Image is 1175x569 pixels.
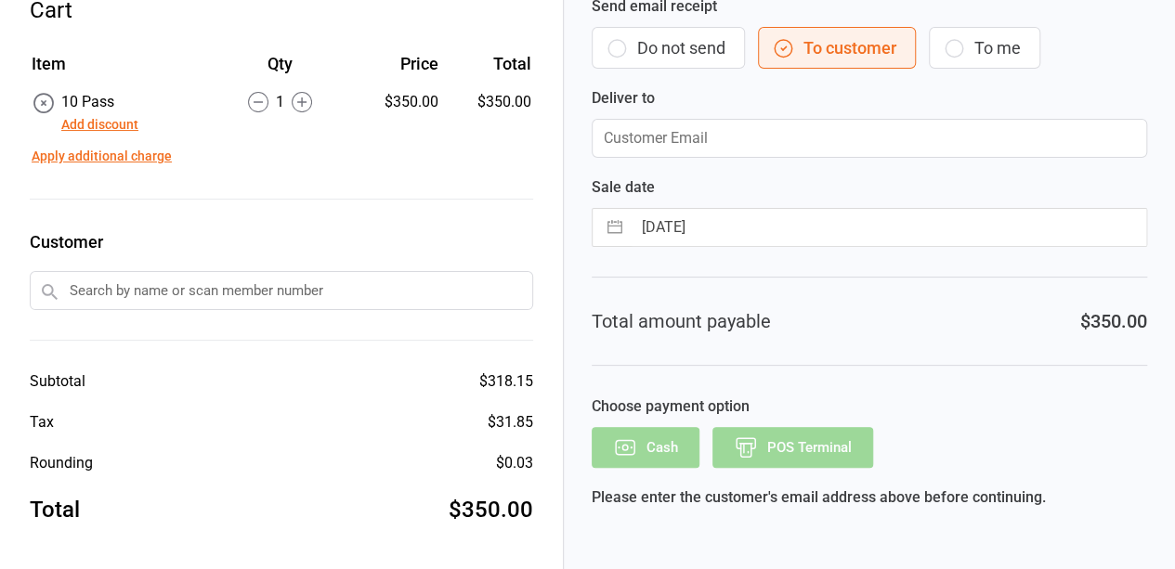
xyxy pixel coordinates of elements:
th: Total [445,51,531,89]
div: Price [348,51,437,76]
label: Sale date [592,176,1147,199]
label: Choose payment option [592,395,1147,418]
button: Apply additional charge [32,147,172,166]
td: $350.00 [445,91,531,136]
label: Customer [30,229,533,254]
div: Total [30,493,80,526]
div: Total amount payable [592,307,771,335]
div: Rounding [30,452,93,474]
button: To me [929,27,1040,69]
th: Item [32,51,211,89]
input: Search by name or scan member number [30,271,533,310]
div: Please enter the customer's email address above before continuing. [592,486,1147,509]
div: $31.85 [488,411,533,433]
div: 1 [213,91,346,113]
button: To customer [758,27,916,69]
div: $350.00 [348,91,437,113]
div: Tax [30,411,54,433]
span: 10 Pass [61,93,114,110]
div: $350.00 [1080,307,1147,335]
th: Qty [213,51,346,89]
label: Deliver to [592,87,1147,110]
button: Add discount [61,115,138,135]
div: $0.03 [496,452,533,474]
input: Customer Email [592,119,1147,158]
button: Do not send [592,27,745,69]
div: $318.15 [479,370,533,393]
div: $350.00 [449,493,533,526]
div: Subtotal [30,370,85,393]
